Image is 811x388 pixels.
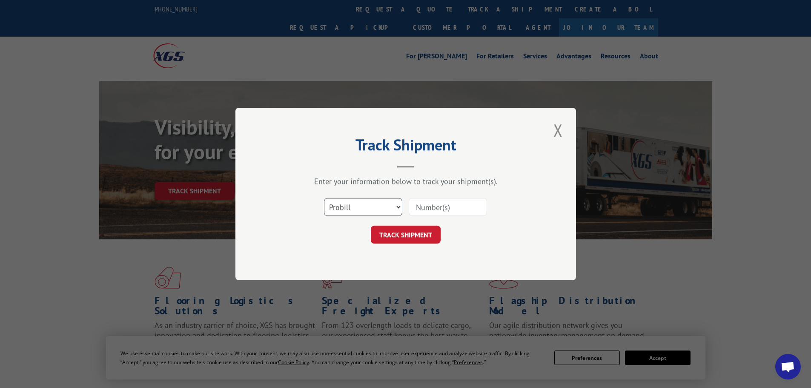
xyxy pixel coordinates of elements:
[371,226,441,244] button: TRACK SHIPMENT
[775,354,801,379] a: Open chat
[551,118,565,142] button: Close modal
[278,139,533,155] h2: Track Shipment
[409,198,487,216] input: Number(s)
[278,176,533,186] div: Enter your information below to track your shipment(s).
